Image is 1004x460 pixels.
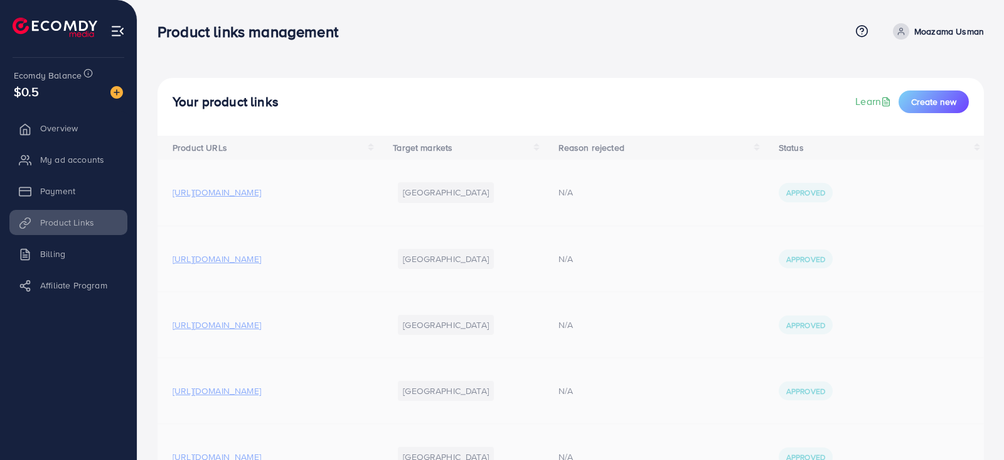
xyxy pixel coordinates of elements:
img: menu [110,24,125,38]
span: Ecomdy Balance [14,69,82,82]
img: image [110,86,123,99]
p: Moazama Usman [914,24,984,39]
a: Moazama Usman [888,23,984,40]
a: Learn [855,94,894,109]
span: Create new [911,96,956,108]
img: logo [13,18,97,37]
button: Create new [899,90,969,113]
h4: Your product links [173,94,279,110]
h3: Product links management [158,23,348,41]
span: $0.5 [14,82,40,101]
